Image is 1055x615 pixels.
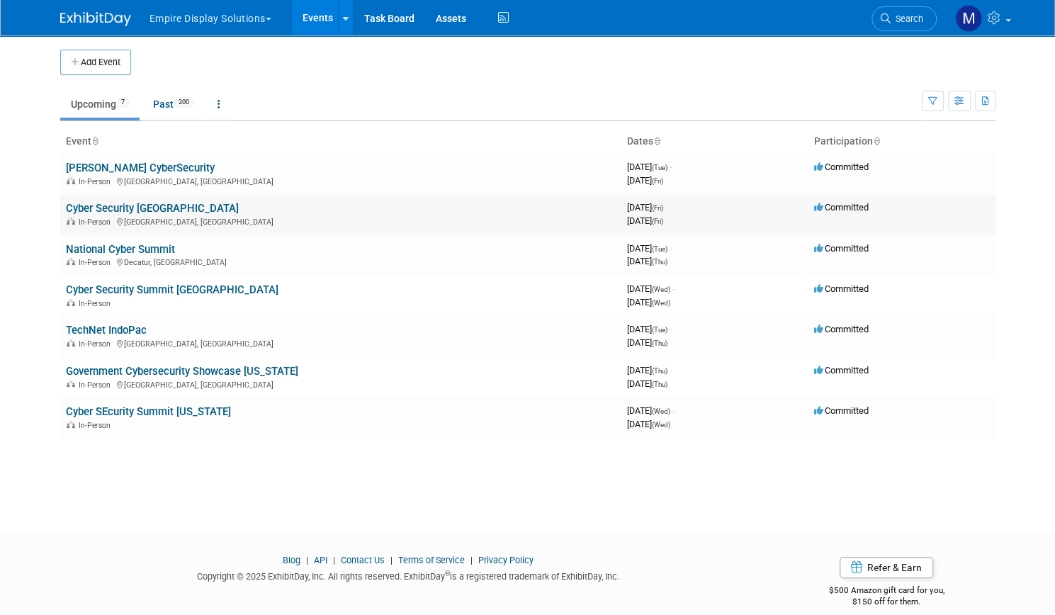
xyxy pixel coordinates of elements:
[79,299,115,308] span: In-Person
[66,243,175,256] a: National Cyber Summit
[652,286,670,293] span: (Wed)
[670,243,672,254] span: -
[777,596,995,608] div: $150 off for them.
[60,12,131,26] img: ExhibitDay
[777,575,995,608] div: $500 Amazon gift card for you,
[314,555,327,565] a: API
[652,339,667,347] span: (Thu)
[79,177,115,186] span: In-Person
[67,380,75,388] img: In-Person Event
[66,175,616,186] div: [GEOGRAPHIC_DATA], [GEOGRAPHIC_DATA]
[652,258,667,266] span: (Thu)
[871,6,937,31] a: Search
[653,135,660,147] a: Sort by Start Date
[652,245,667,253] span: (Tue)
[627,297,670,307] span: [DATE]
[66,283,278,296] a: Cyber Security Summit [GEOGRAPHIC_DATA]
[66,324,147,337] a: TechNet IndoPac
[627,419,670,429] span: [DATE]
[142,91,204,118] a: Past200
[66,405,231,418] a: Cyber SEcurity Summit [US_STATE]
[652,164,667,171] span: (Tue)
[814,405,869,416] span: Committed
[627,243,672,254] span: [DATE]
[627,324,672,334] span: [DATE]
[283,555,300,565] a: Blog
[387,555,396,565] span: |
[814,283,869,294] span: Committed
[67,339,75,346] img: In-Person Event
[873,135,880,147] a: Sort by Participation Type
[814,202,869,213] span: Committed
[66,162,215,174] a: [PERSON_NAME] CyberSecurity
[445,570,450,577] sup: ®
[60,567,757,583] div: Copyright © 2025 ExhibitDay, Inc. All rights reserved. ExhibitDay is a registered trademark of Ex...
[79,218,115,227] span: In-Person
[66,215,616,227] div: [GEOGRAPHIC_DATA], [GEOGRAPHIC_DATA]
[60,91,140,118] a: Upcoming7
[808,130,995,154] th: Participation
[79,258,115,267] span: In-Person
[652,326,667,334] span: (Tue)
[891,13,923,24] span: Search
[67,258,75,265] img: In-Person Event
[955,5,982,32] img: Matt h
[627,378,667,389] span: [DATE]
[665,202,667,213] span: -
[67,299,75,306] img: In-Person Event
[303,555,312,565] span: |
[66,378,616,390] div: [GEOGRAPHIC_DATA], [GEOGRAPHIC_DATA]
[652,421,670,429] span: (Wed)
[174,97,193,108] span: 200
[627,215,663,226] span: [DATE]
[814,324,869,334] span: Committed
[670,162,672,172] span: -
[67,421,75,428] img: In-Person Event
[467,555,476,565] span: |
[652,380,667,388] span: (Thu)
[478,555,534,565] a: Privacy Policy
[627,175,663,186] span: [DATE]
[66,256,616,267] div: Decatur, [GEOGRAPHIC_DATA]
[840,557,933,578] a: Refer & Earn
[66,337,616,349] div: [GEOGRAPHIC_DATA], [GEOGRAPHIC_DATA]
[814,162,869,172] span: Committed
[672,283,675,294] span: -
[398,555,465,565] a: Terms of Service
[652,299,670,307] span: (Wed)
[627,256,667,266] span: [DATE]
[621,130,808,154] th: Dates
[60,130,621,154] th: Event
[79,380,115,390] span: In-Person
[341,555,385,565] a: Contact Us
[652,367,667,375] span: (Thu)
[117,97,129,108] span: 7
[79,421,115,430] span: In-Person
[66,202,239,215] a: Cyber Security [GEOGRAPHIC_DATA]
[670,324,672,334] span: -
[627,283,675,294] span: [DATE]
[627,337,667,348] span: [DATE]
[67,218,75,225] img: In-Person Event
[66,365,298,378] a: Government Cybersecurity Showcase [US_STATE]
[814,243,869,254] span: Committed
[672,405,675,416] span: -
[60,50,131,75] button: Add Event
[652,407,670,415] span: (Wed)
[814,365,869,376] span: Committed
[67,177,75,184] img: In-Person Event
[79,339,115,349] span: In-Person
[627,202,667,213] span: [DATE]
[329,555,339,565] span: |
[652,204,663,212] span: (Fri)
[627,162,672,172] span: [DATE]
[652,177,663,185] span: (Fri)
[652,218,663,225] span: (Fri)
[91,135,98,147] a: Sort by Event Name
[627,405,675,416] span: [DATE]
[627,365,672,376] span: [DATE]
[670,365,672,376] span: -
